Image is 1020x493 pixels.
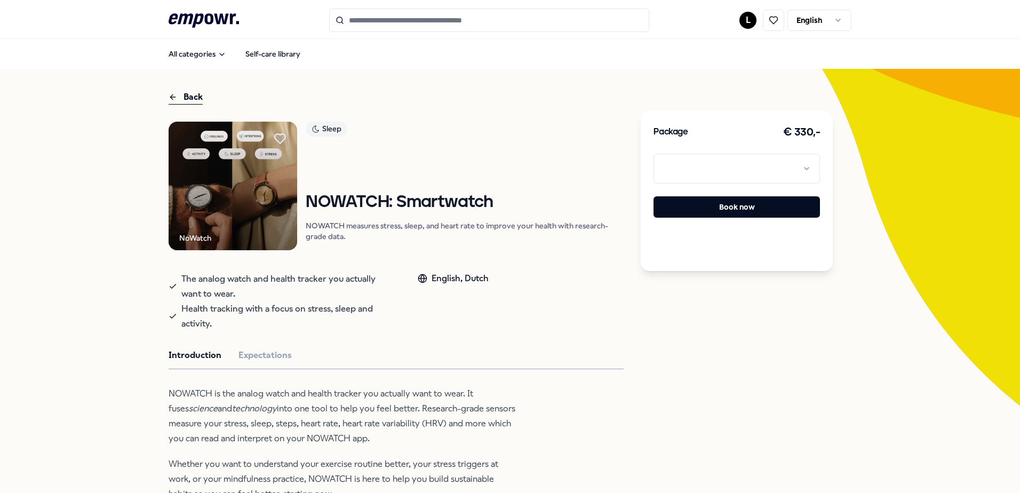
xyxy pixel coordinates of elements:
[160,43,235,65] button: All categories
[306,193,624,212] h1: NOWATCH: Smartwatch
[654,196,820,218] button: Book now
[654,125,688,139] h3: Package
[160,43,309,65] nav: Main
[329,9,649,32] input: Search for products, categories or subcategories
[169,122,297,250] img: Product Image
[169,90,203,105] div: Back
[418,272,489,285] div: English, Dutch
[739,12,756,29] button: L
[783,124,820,141] h3: € 330,-
[169,348,221,362] button: Introduction
[189,403,218,414] em: science
[232,403,277,414] em: technology
[306,220,624,242] p: NOWATCH measures stress, sleep, and heart rate to improve your health with research-grade data.
[306,122,347,137] div: Sleep
[181,272,396,301] span: The analog watch and health tracker you actually want to wear.
[169,386,515,446] p: NOWATCH is the analog watch and health tracker you actually want to wear. It fuses and into one t...
[306,122,624,140] a: Sleep
[237,43,309,65] a: Self-care library
[181,301,396,331] span: Health tracking with a focus on stress, sleep and activity.
[238,348,292,362] button: Expectations
[179,232,211,244] div: NoWatch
